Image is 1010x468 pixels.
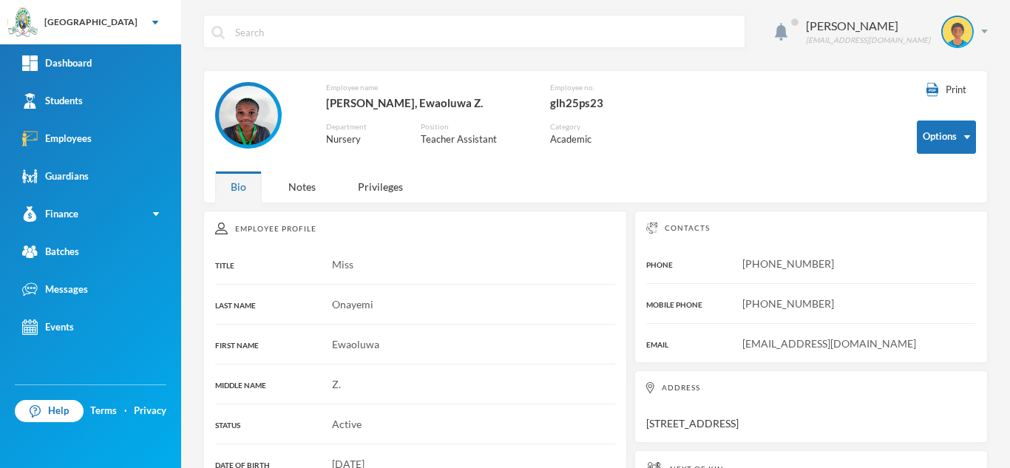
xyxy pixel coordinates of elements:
button: Options [917,121,976,154]
img: STUDENT [943,17,972,47]
div: Nursery [326,132,398,147]
a: Privacy [134,404,166,418]
div: Bio [215,171,262,203]
span: [PHONE_NUMBER] [742,257,834,270]
span: [EMAIL_ADDRESS][DOMAIN_NAME] [742,337,916,350]
div: Teacher Assistant [421,132,528,147]
input: Search [234,16,737,49]
div: Employee no. [550,82,659,93]
a: Help [15,400,84,422]
span: [PHONE_NUMBER] [742,297,834,310]
div: Position [421,121,528,132]
div: glh25ps23 [550,93,659,112]
img: search [211,26,225,39]
div: [PERSON_NAME], Ewaoluwa Z. [326,93,528,112]
button: Print [917,82,976,98]
img: logo [8,8,38,38]
div: Batches [22,244,79,260]
span: Z. [332,378,341,390]
div: Employee name [326,82,528,93]
div: Students [22,93,83,109]
div: Department [326,121,398,132]
div: Address [646,382,976,393]
div: Dashboard [22,55,92,71]
div: [EMAIL_ADDRESS][DOMAIN_NAME] [806,35,930,46]
div: Finance [22,206,78,222]
div: Notes [273,171,331,203]
div: [PERSON_NAME] [806,17,930,35]
div: Privileges [342,171,418,203]
div: Contacts [646,223,976,234]
div: Employees [22,131,92,146]
div: Employee Profile [215,223,615,234]
span: Ewaoluwa [332,338,379,350]
span: Active [332,418,362,430]
span: Onayemi [332,298,373,311]
div: [STREET_ADDRESS] [634,370,988,443]
div: Messages [22,282,88,297]
span: Miss [332,258,353,271]
img: EMPLOYEE [219,86,278,145]
div: Events [22,319,74,335]
div: Category [550,121,614,132]
div: [GEOGRAPHIC_DATA] [44,16,138,29]
a: Terms [90,404,117,418]
div: Guardians [22,169,89,184]
div: · [124,404,127,418]
div: Academic [550,132,614,147]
